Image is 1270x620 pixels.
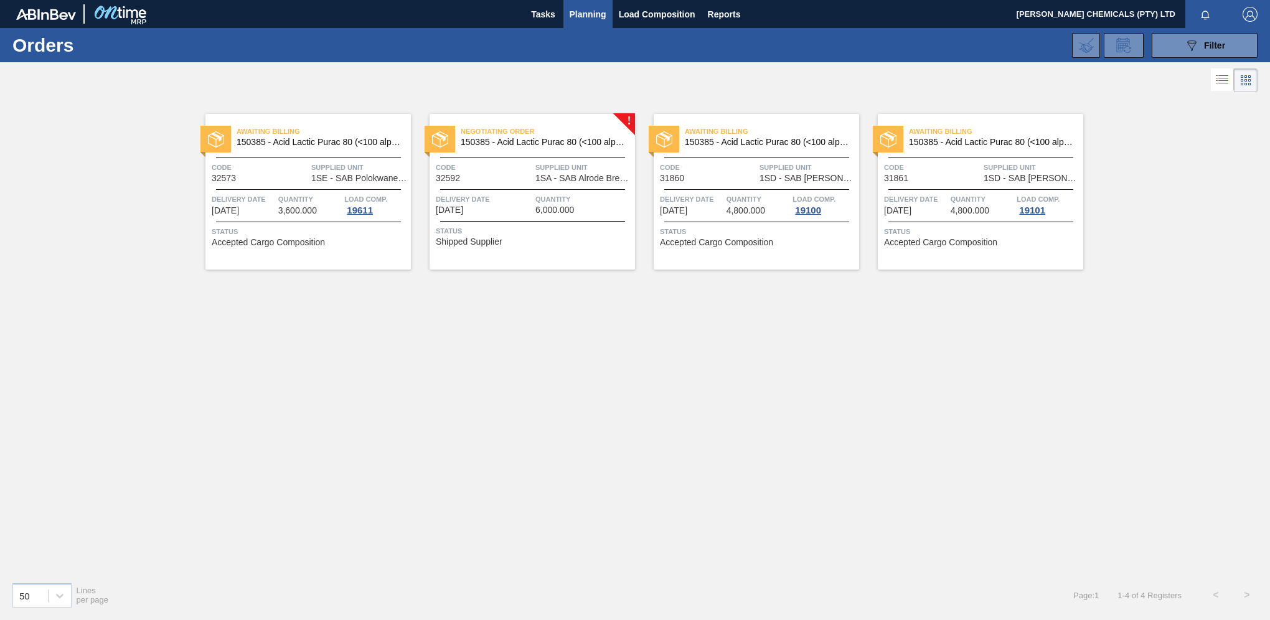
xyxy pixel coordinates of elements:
[212,193,275,205] span: Delivery Date
[535,193,632,205] span: Quantity
[535,205,574,215] span: 6,000.000
[212,225,408,238] span: Status
[660,193,723,205] span: Delivery Date
[1152,33,1258,58] button: Filter
[909,138,1073,147] span: 150385 - Acid Lactic Purac 80 (<100 alpha)
[212,161,308,174] span: Code
[436,205,463,215] span: 10/16/2025
[884,161,981,174] span: Code
[884,225,1080,238] span: Status
[1243,7,1258,22] img: Logout
[1211,68,1234,92] div: List Vision
[1017,193,1080,215] a: Load Comp.19101
[535,161,632,174] span: Supplied Unit
[1017,193,1060,205] span: Load Comp.
[793,205,824,215] div: 19100
[461,138,625,147] span: 150385 - Acid Lactic Purac 80 (<100 alpha)(25kg)
[237,125,411,138] span: Awaiting Billing
[660,206,687,215] span: 10/20/2025
[1234,68,1258,92] div: Card Vision
[411,114,635,270] a: !statusNegotiating Order150385 - Acid Lactic Purac 80 (<100 alpha)(25kg)Code32592Supplied Unit1SA...
[1017,205,1048,215] div: 19101
[660,225,856,238] span: Status
[727,193,790,205] span: Quantity
[311,161,408,174] span: Supplied Unit
[951,193,1014,205] span: Quantity
[16,9,76,20] img: TNhmsLtSVTkK8tSr43FrP2fwEKptu5GPRR3wAAAABJRU5ErkJggg==
[727,206,765,215] span: 4,800.000
[570,7,606,22] span: Planning
[530,7,557,22] span: Tasks
[635,114,859,270] a: statusAwaiting Billing150385 - Acid Lactic Purac 80 (<100 alpha)Code31860Supplied Unit1SD - SAB [...
[212,238,325,247] span: Accepted Cargo Composition
[12,38,200,52] h1: Orders
[660,174,684,183] span: 31860
[1231,580,1263,611] button: >
[793,193,835,205] span: Load Comp.
[278,193,342,205] span: Quantity
[793,193,856,215] a: Load Comp.19100
[1117,591,1182,600] span: 1 - 4 of 4 Registers
[432,131,448,148] img: status
[884,238,997,247] span: Accepted Cargo Composition
[212,206,239,215] span: 10/10/2025
[760,161,856,174] span: Supplied Unit
[660,161,756,174] span: Code
[19,590,30,601] div: 50
[1204,40,1225,50] span: Filter
[951,206,989,215] span: 4,800.000
[884,174,908,183] span: 31861
[237,138,401,147] span: 150385 - Acid Lactic Purac 80 (<100 alpha)(25kg)
[909,125,1083,138] span: Awaiting Billing
[77,586,109,604] span: Lines per page
[208,131,224,148] img: status
[436,161,532,174] span: Code
[187,114,411,270] a: statusAwaiting Billing150385 - Acid Lactic Purac 80 (<100 alpha)(25kg)Code32573Supplied Unit1SE -...
[984,174,1080,183] span: 1SD - SAB Rosslyn Brewery
[311,174,408,183] span: 1SE - SAB Polokwane Brewery
[884,206,911,215] span: 11/03/2025
[708,7,741,22] span: Reports
[344,205,375,215] div: 19611
[660,238,773,247] span: Accepted Cargo Composition
[278,206,317,215] span: 3,600.000
[344,193,408,215] a: Load Comp.19611
[1073,591,1099,600] span: Page : 1
[436,193,532,205] span: Delivery Date
[880,131,896,148] img: status
[1200,580,1231,611] button: <
[535,174,632,183] span: 1SA - SAB Alrode Brewery
[685,125,859,138] span: Awaiting Billing
[859,114,1083,270] a: statusAwaiting Billing150385 - Acid Lactic Purac 80 (<100 alpha)Code31861Supplied Unit1SD - SAB [...
[656,131,672,148] img: status
[619,7,695,22] span: Load Composition
[436,174,460,183] span: 32592
[436,237,502,247] span: Shipped Supplier
[1185,6,1225,23] button: Notifications
[760,174,856,183] span: 1SD - SAB Rosslyn Brewery
[1072,33,1100,58] div: Import Order Negotiation
[884,193,948,205] span: Delivery Date
[984,161,1080,174] span: Supplied Unit
[344,193,387,205] span: Load Comp.
[461,125,635,138] span: Negotiating Order
[212,174,236,183] span: 32573
[436,225,632,237] span: Status
[685,138,849,147] span: 150385 - Acid Lactic Purac 80 (<100 alpha)
[1104,33,1144,58] div: Order Review Request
